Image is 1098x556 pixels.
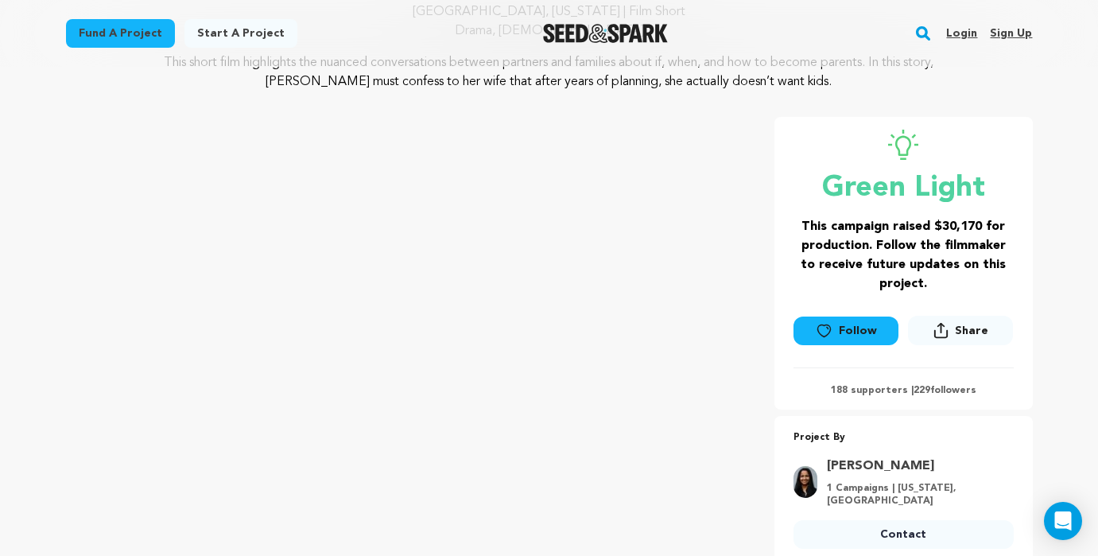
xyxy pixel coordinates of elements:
[793,217,1014,294] h3: This campaign raised $30,170 for production. Follow the filmmaker to receive future updates on th...
[908,316,1013,352] span: Share
[793,384,1014,397] p: 188 supporters | followers
[955,323,988,339] span: Share
[543,24,668,43] img: Seed&Spark Logo Dark Mode
[827,482,1004,507] p: 1 Campaigns | [US_STATE], [GEOGRAPHIC_DATA]
[908,316,1013,345] button: Share
[793,173,1014,204] p: Green Light
[793,429,1014,447] p: Project By
[793,317,898,345] a: Follow
[184,19,297,48] a: Start a project
[1044,502,1082,540] div: Open Intercom Messenger
[162,53,936,91] p: This short film highlights the nuanced conversations between partners and families about if, when...
[543,24,668,43] a: Seed&Spark Homepage
[990,21,1032,46] a: Sign up
[914,386,930,395] span: 229
[827,457,1004,476] a: Goto Moitri Ghosh profile
[793,466,817,498] img: 8a22bce464858a8a.jpg
[793,520,1014,549] a: Contact
[66,19,175,48] a: Fund a project
[946,21,977,46] a: Login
